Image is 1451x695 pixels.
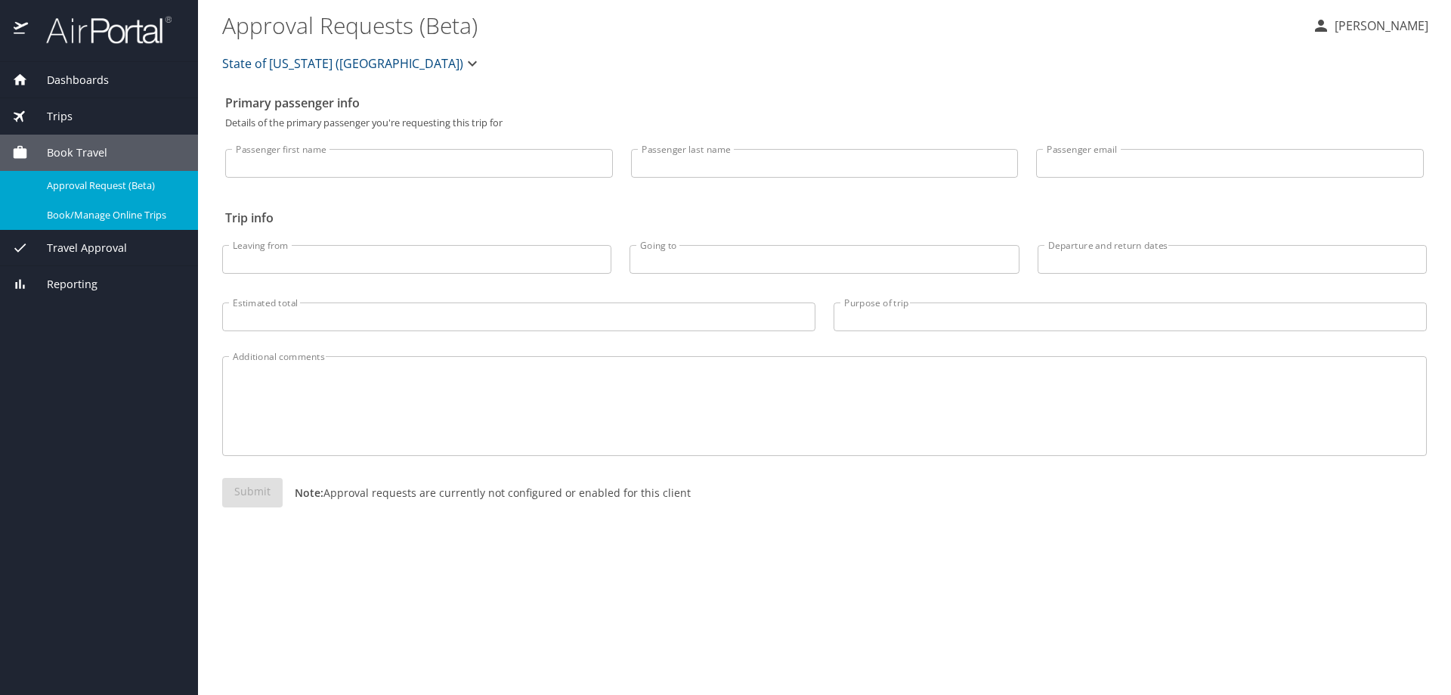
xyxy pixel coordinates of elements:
[28,108,73,125] span: Trips
[47,178,180,193] span: Approval Request (Beta)
[29,15,172,45] img: airportal-logo.png
[1306,12,1434,39] button: [PERSON_NAME]
[1330,17,1428,35] p: [PERSON_NAME]
[225,206,1424,230] h2: Trip info
[283,485,691,501] p: Approval requests are currently not configured or enabled for this client
[47,208,180,222] span: Book/Manage Online Trips
[14,15,29,45] img: icon-airportal.png
[28,144,107,161] span: Book Travel
[28,240,127,256] span: Travel Approval
[28,276,97,293] span: Reporting
[295,486,323,500] strong: Note:
[225,91,1424,115] h2: Primary passenger info
[225,118,1424,128] p: Details of the primary passenger you're requesting this trip for
[216,48,487,79] button: State of [US_STATE] ([GEOGRAPHIC_DATA])
[222,2,1300,48] h1: Approval Requests (Beta)
[28,72,109,88] span: Dashboards
[222,53,463,74] span: State of [US_STATE] ([GEOGRAPHIC_DATA])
